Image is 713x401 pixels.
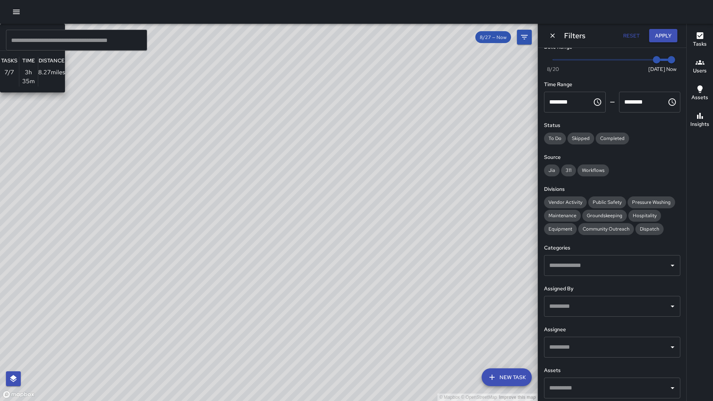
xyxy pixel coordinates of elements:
h6: Insights [690,120,709,128]
button: Open [667,301,678,312]
button: Assets [687,80,713,107]
button: Choose time, selected time is 12:00 AM [590,95,605,110]
button: Choose time, selected time is 11:59 PM [665,95,680,110]
div: Jia [544,164,560,176]
span: Vendor Activity [544,199,587,205]
span: Community Outreach [578,226,634,232]
div: Hospitality [628,210,661,222]
h6: Tasks [693,40,707,48]
p: 3h 35m [19,68,38,86]
button: Tasks [687,27,713,53]
span: Groundskeeping [582,212,627,219]
span: Pressure Washing [628,199,675,205]
button: Dismiss [547,30,558,41]
div: To Do [544,133,566,144]
h6: Time Range [544,81,680,89]
div: Maintenance [544,210,581,222]
span: 311 [561,167,576,173]
div: Vendor Activity [544,196,587,208]
h6: Filters [564,30,585,42]
h6: Status [544,121,680,130]
div: 311 [561,164,576,176]
span: Completed [596,135,629,141]
div: Workflows [577,164,609,176]
span: Dispatch [635,226,664,232]
div: Skipped [567,133,594,144]
div: Completed [596,133,629,144]
h6: Assets [691,94,708,102]
button: Insights [687,107,713,134]
button: Open [667,383,678,393]
span: Maintenance [544,212,581,219]
h6: Assigned By [544,285,680,293]
h6: Users [693,67,707,75]
h6: Time [22,57,35,65]
h6: Tasks [1,57,17,65]
span: To Do [544,135,566,141]
h6: Categories [544,244,680,252]
div: Community Outreach [578,223,634,235]
h6: Assignee [544,326,680,334]
div: Equipment [544,223,577,235]
span: Equipment [544,226,577,232]
h6: Assets [544,366,680,375]
button: Open [667,260,678,271]
span: Skipped [567,135,594,141]
p: 8.27 miles [38,68,65,77]
p: 7 / 7 [4,68,14,77]
span: [DATE] [648,65,665,73]
span: Hospitality [628,212,661,219]
span: Workflows [577,167,609,173]
span: Public Safety [588,199,626,205]
div: Dispatch [635,223,664,235]
button: Open [667,342,678,352]
button: Filters [517,30,532,45]
button: New Task [482,368,532,386]
div: Groundskeeping [582,210,627,222]
button: Apply [649,29,677,43]
span: 8/27 — Now [475,34,511,40]
div: Public Safety [588,196,626,208]
button: Users [687,53,713,80]
div: Pressure Washing [628,196,675,208]
button: Reset [619,29,643,43]
h6: Distance [39,57,65,65]
span: 8/20 [547,65,559,73]
span: Now [666,65,677,73]
h6: Divisions [544,185,680,193]
span: Jia [544,167,560,173]
h6: Source [544,153,680,162]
